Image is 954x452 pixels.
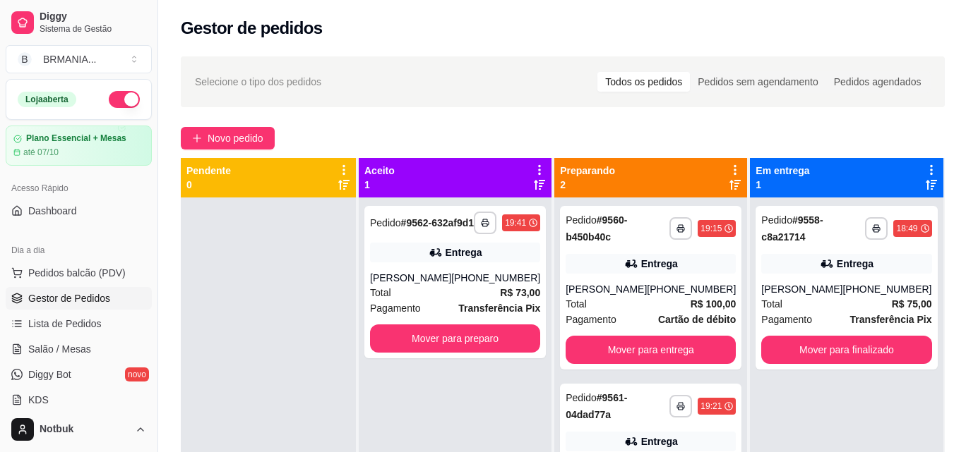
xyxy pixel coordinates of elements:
[658,314,736,325] strong: Cartão de débito
[186,164,231,178] p: Pendente
[370,285,391,300] span: Total
[6,287,152,310] a: Gestor de Pedidos
[837,257,873,271] div: Entrega
[6,312,152,335] a: Lista de Pedidos
[6,6,152,39] a: DiggySistema de Gestão
[18,92,76,107] div: Loja aberta
[505,217,526,228] div: 19:41
[826,72,929,92] div: Pedidos agendados
[28,317,102,331] span: Lista de Pedidos
[40,11,146,23] span: Diggy
[500,287,540,298] strong: R$ 73,00
[195,74,321,90] span: Selecione o tipo dos pedidos
[6,126,152,166] a: Plano Essencial + Mesasaté 07/10
[6,177,152,200] div: Acesso Rápido
[458,303,540,314] strong: Transferência Pix
[761,336,931,364] button: Mover para finalizado
[6,262,152,284] button: Pedidos balcão (PDV)
[560,178,615,192] p: 2
[647,282,736,296] div: [PHONE_NUMBER]
[761,214,823,243] strong: # 9558-c8a21714
[566,214,627,243] strong: # 9560-b450b40c
[566,392,627,420] strong: # 9561-04dad77a
[401,217,475,228] strong: # 9562-632af9d1
[566,282,647,296] div: [PERSON_NAME]
[40,423,129,436] span: Notbuk
[26,133,126,144] article: Plano Essencial + Mesas
[28,342,91,356] span: Salão / Mesas
[40,23,146,35] span: Sistema de Gestão
[641,257,678,271] div: Entrega
[842,282,931,296] div: [PHONE_NUMBER]
[6,239,152,262] div: Dia a dia
[364,164,395,178] p: Aceito
[6,338,152,360] a: Salão / Mesas
[6,45,152,73] button: Select a team
[761,312,812,327] span: Pagamento
[691,298,737,310] strong: R$ 100,00
[28,367,71,381] span: Diggy Bot
[566,214,597,226] span: Pedido
[43,52,96,66] div: BRMANIA ...
[690,72,825,92] div: Pedidos sem agendamento
[18,52,32,66] span: B
[560,164,615,178] p: Preparando
[370,324,540,353] button: Mover para preparo
[370,217,401,228] span: Pedido
[566,336,736,364] button: Mover para entrega
[192,133,202,143] span: plus
[850,314,932,325] strong: Transferência Pix
[370,300,421,316] span: Pagamento
[761,282,842,296] div: [PERSON_NAME]
[181,127,275,149] button: Novo pedido
[364,178,395,192] p: 1
[6,413,152,446] button: Notbuk
[761,296,782,312] span: Total
[566,296,587,312] span: Total
[451,271,540,285] div: [PHONE_NUMBER]
[756,178,809,192] p: 1
[6,200,152,222] a: Dashboard
[597,72,690,92] div: Todos os pedidos
[109,91,140,108] button: Alterar Status
[896,223,917,234] div: 18:49
[370,271,451,285] div: [PERSON_NAME]
[6,389,152,411] a: KDS
[756,164,809,178] p: Em entrega
[566,312,616,327] span: Pagamento
[28,291,110,305] span: Gestor de Pedidos
[700,401,722,412] div: 19:21
[641,434,678,448] div: Entrega
[566,392,597,403] span: Pedido
[28,393,49,407] span: KDS
[28,266,126,280] span: Pedidos balcão (PDV)
[6,363,152,386] a: Diggy Botnovo
[700,223,722,234] div: 19:15
[28,204,77,218] span: Dashboard
[186,178,231,192] p: 0
[761,214,792,226] span: Pedido
[208,130,263,146] span: Novo pedido
[892,298,932,310] strong: R$ 75,00
[23,147,59,158] article: até 07/10
[446,245,482,259] div: Entrega
[181,17,323,39] h2: Gestor de pedidos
